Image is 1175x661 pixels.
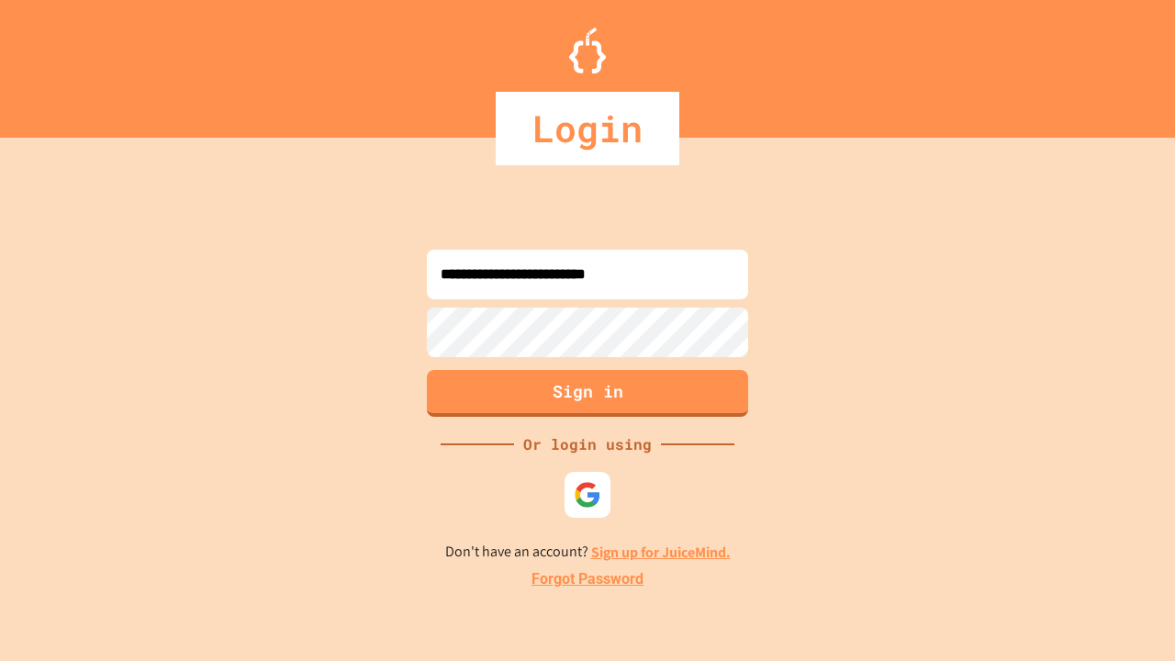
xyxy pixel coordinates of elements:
img: Logo.svg [569,28,606,73]
div: Login [496,92,679,165]
button: Sign in [427,370,748,417]
a: Sign up for JuiceMind. [591,543,731,562]
img: google-icon.svg [574,481,601,509]
p: Don't have an account? [445,541,731,564]
a: Forgot Password [532,568,643,590]
div: Or login using [514,433,661,455]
